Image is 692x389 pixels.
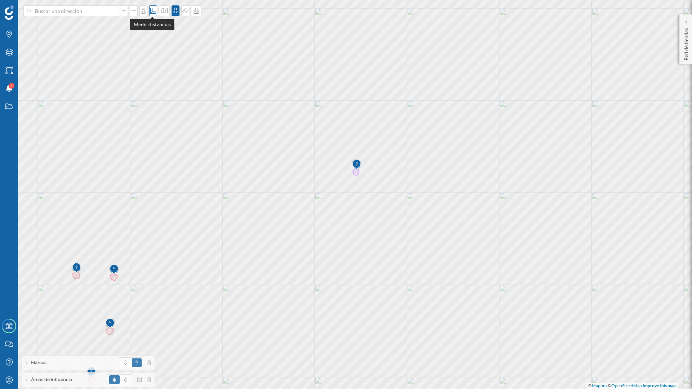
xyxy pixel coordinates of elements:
a: Improve this map [643,383,676,388]
span: 5 [10,82,13,89]
div: Medir distancias [130,19,174,30]
div: © © [586,383,678,389]
a: Mapbox [592,383,608,388]
span: Marcas [31,359,46,366]
p: Red de tiendas [683,25,690,61]
img: Geoblink Logo [5,5,14,20]
img: Marker [72,261,81,275]
img: Marker [106,316,115,331]
img: Marker [110,262,119,277]
span: Soporte [14,5,40,12]
a: OpenStreetMap [611,383,642,388]
span: Áreas de influencia [31,376,72,383]
img: Marker [352,157,361,172]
